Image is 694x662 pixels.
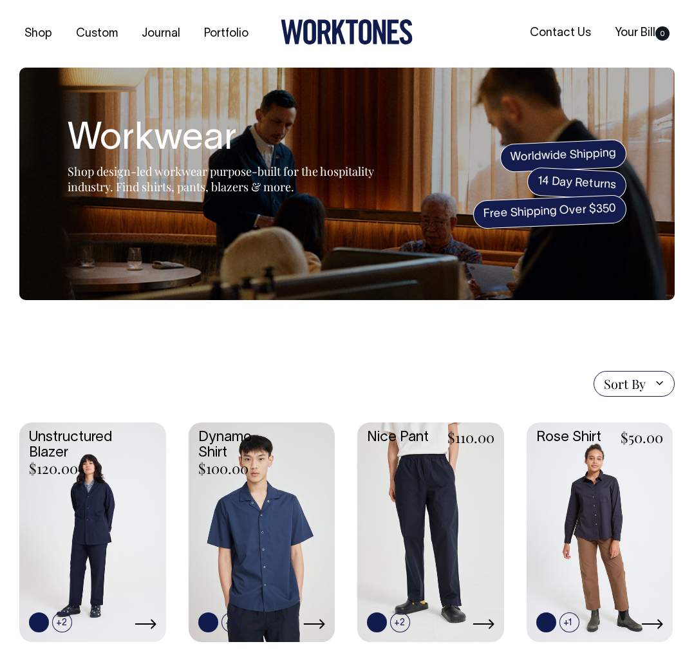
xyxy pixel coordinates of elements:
span: +1 [559,612,579,632]
span: Free Shipping Over $350 [473,194,627,229]
span: +3 [221,612,241,632]
a: Your Bill0 [610,23,675,44]
a: Contact Us [525,23,596,44]
span: Worldwide Shipping [500,138,627,172]
a: Portfolio [199,23,254,44]
span: +2 [390,612,410,632]
h1: Workwear [68,119,389,160]
a: Shop [19,23,57,44]
span: Shop design-led workwear purpose-built for the hospitality industry. Find shirts, pants, blazers ... [68,164,374,194]
a: Custom [71,23,123,44]
span: Sort By [604,376,646,392]
span: 0 [655,26,670,41]
a: Journal [136,23,185,44]
span: 14 Day Returns [527,167,627,200]
span: +2 [52,612,72,632]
